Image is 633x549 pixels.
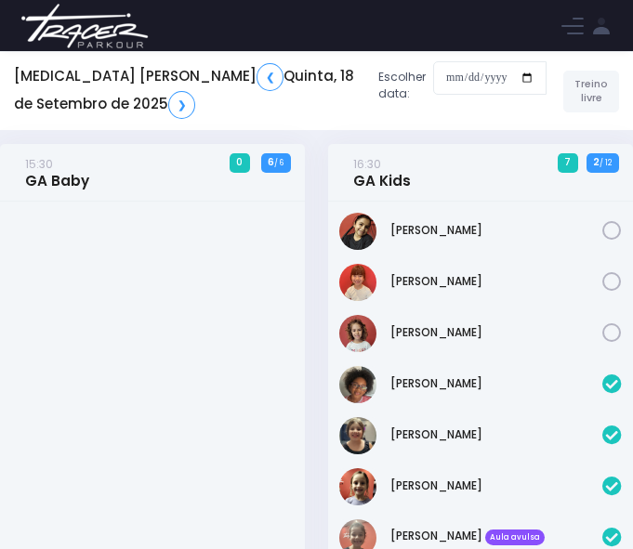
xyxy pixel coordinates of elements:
a: [PERSON_NAME] [390,222,602,239]
a: [PERSON_NAME] [390,477,602,494]
a: ❯ [168,91,195,119]
span: 0 [230,153,250,172]
a: 16:30GA Kids [353,155,411,190]
h5: [MEDICAL_DATA] [PERSON_NAME] Quinta, 18 de Setembro de 2025 [14,63,364,119]
img: Lara Prado Pfefer [339,468,376,505]
span: Aula avulsa [485,529,545,544]
img: Nina Diniz Scatena Alves [339,315,376,352]
a: [PERSON_NAME] [390,426,602,443]
img: Mariana Namie Takatsuki Momesso [339,264,376,301]
strong: 2 [593,155,600,169]
small: 15:30 [25,156,53,172]
a: 15:30GA Baby [25,155,89,190]
a: [PERSON_NAME] [390,324,602,341]
a: ❮ [257,63,284,91]
span: 7 [558,153,578,172]
a: [PERSON_NAME] Aula avulsa [390,528,602,544]
a: [PERSON_NAME] [390,375,602,392]
a: Treino livre [563,71,619,112]
img: Livia Baião Gomes [339,213,376,250]
small: / 6 [274,157,284,168]
img: Heloisa Frederico Mota [339,417,376,454]
a: [PERSON_NAME] [390,273,602,290]
small: 16:30 [353,156,381,172]
img: Giulia Coelho Mariano [339,366,376,403]
small: / 12 [600,157,612,168]
div: Escolher data: [14,58,547,124]
strong: 6 [268,155,274,169]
